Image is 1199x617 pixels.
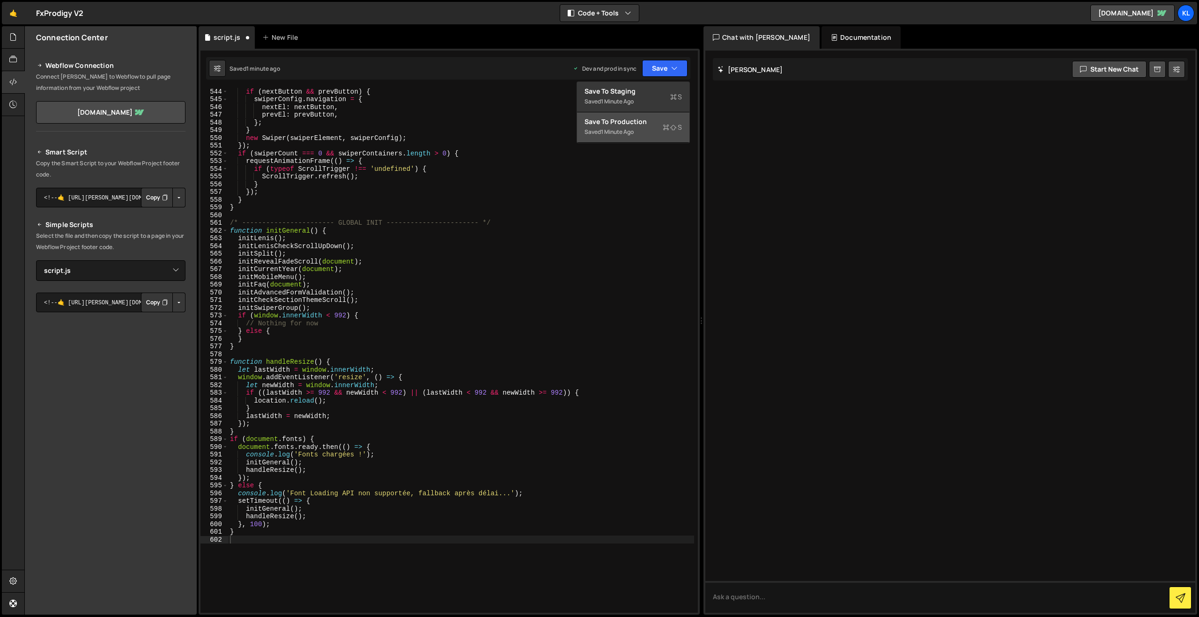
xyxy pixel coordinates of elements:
[200,119,228,127] div: 548
[36,418,186,502] iframe: YouTube video player
[200,165,228,173] div: 554
[200,420,228,428] div: 587
[141,188,173,207] button: Copy
[200,111,228,119] div: 547
[262,33,302,42] div: New File
[703,26,820,49] div: Chat with [PERSON_NAME]
[200,351,228,359] div: 578
[577,112,689,143] button: Save to ProductionS Saved1 minute ago
[200,358,228,366] div: 579
[36,71,185,94] p: Connect [PERSON_NAME] to Webflow to pull page information from your Webflow project
[200,382,228,389] div: 582
[200,335,228,343] div: 576
[718,65,783,74] h2: [PERSON_NAME]
[670,92,682,102] span: S
[36,101,185,124] a: [DOMAIN_NAME]
[36,328,186,412] iframe: YouTube video player
[141,293,173,312] button: Copy
[200,466,228,474] div: 593
[36,293,185,312] textarea: <!--🤙 [URL][PERSON_NAME][DOMAIN_NAME]> <script>document.addEventListener("DOMContentLoaded", func...
[200,320,228,328] div: 574
[141,293,185,312] div: Button group with nested dropdown
[200,497,228,505] div: 597
[1090,5,1175,22] a: [DOMAIN_NAME]
[200,188,228,196] div: 557
[200,157,228,165] div: 553
[36,7,83,19] div: FxProdigy V2
[200,366,228,374] div: 580
[200,142,228,150] div: 551
[200,536,228,544] div: 602
[585,126,682,138] div: Saved
[200,490,228,498] div: 596
[822,26,901,49] div: Documentation
[200,312,228,320] div: 573
[585,87,682,96] div: Save to Staging
[200,227,228,235] div: 562
[200,281,228,289] div: 569
[200,204,228,212] div: 559
[200,505,228,513] div: 598
[200,482,228,490] div: 595
[200,103,228,111] div: 546
[200,150,228,158] div: 552
[36,188,185,207] textarea: <!--🤙 [URL][PERSON_NAME][DOMAIN_NAME]> <script>document.addEventListener("DOMContentLoaded", func...
[585,96,682,107] div: Saved
[200,412,228,420] div: 586
[200,513,228,521] div: 599
[200,173,228,181] div: 555
[1177,5,1194,22] a: Kl
[36,60,185,71] h2: Webflow Connection
[200,265,228,273] div: 567
[200,134,228,142] div: 550
[200,181,228,189] div: 556
[200,126,228,134] div: 549
[200,242,228,250] div: 564
[200,343,228,351] div: 577
[1072,61,1147,78] button: Start new chat
[200,212,228,220] div: 560
[200,443,228,451] div: 590
[642,60,688,77] button: Save
[141,188,185,207] div: Button group with nested dropdown
[229,65,280,73] div: Saved
[200,289,228,297] div: 570
[200,374,228,382] div: 581
[200,428,228,436] div: 588
[200,397,228,405] div: 584
[601,128,634,136] div: 1 minute ago
[2,2,25,24] a: 🤙
[200,404,228,412] div: 585
[663,123,682,132] span: S
[601,97,634,105] div: 1 minute ago
[200,95,228,103] div: 545
[200,88,228,96] div: 544
[200,273,228,281] div: 568
[200,451,228,459] div: 591
[200,250,228,258] div: 565
[560,5,639,22] button: Code + Tools
[36,32,108,43] h2: Connection Center
[214,33,240,42] div: script.js
[200,435,228,443] div: 589
[200,327,228,335] div: 575
[577,82,689,112] button: Save to StagingS Saved1 minute ago
[200,521,228,529] div: 600
[200,528,228,536] div: 601
[200,474,228,482] div: 594
[36,219,185,230] h2: Simple Scripts
[585,117,682,126] div: Save to Production
[200,304,228,312] div: 572
[246,65,280,73] div: 1 minute ago
[200,459,228,467] div: 592
[200,258,228,266] div: 566
[200,296,228,304] div: 571
[36,158,185,180] p: Copy the Smart Script to your Webflow Project footer code.
[36,230,185,253] p: Select the file and then copy the script to a page in your Webflow Project footer code.
[200,389,228,397] div: 583
[200,196,228,204] div: 558
[573,65,637,73] div: Dev and prod in sync
[36,147,185,158] h2: Smart Script
[200,219,228,227] div: 561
